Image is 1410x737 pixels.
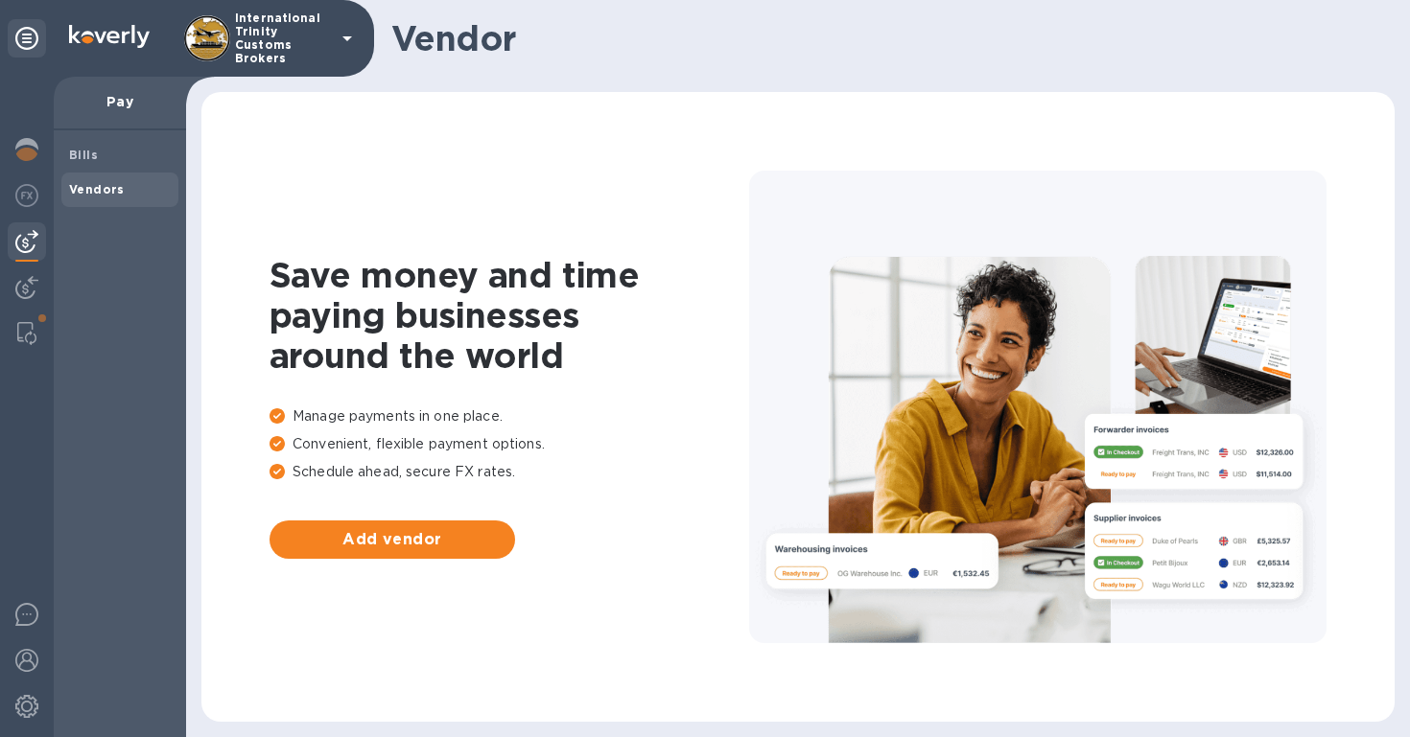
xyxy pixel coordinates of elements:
b: Vendors [69,182,125,196]
button: Add vendor [270,520,515,559]
h1: Save money and time paying businesses around the world [270,255,749,376]
div: Unpin categories [8,19,46,58]
span: Add vendor [285,528,500,551]
b: Bills [69,148,98,162]
img: Logo [69,25,150,48]
p: Convenient, flexible payment options. [270,434,749,454]
p: Manage payments in one place. [270,406,749,426]
p: Schedule ahead, secure FX rates. [270,462,749,482]
img: Foreign exchange [15,184,38,207]
p: International Trinity Customs Brokers [235,12,331,65]
p: Pay [69,92,171,111]
h1: Vendor [391,18,1379,58]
